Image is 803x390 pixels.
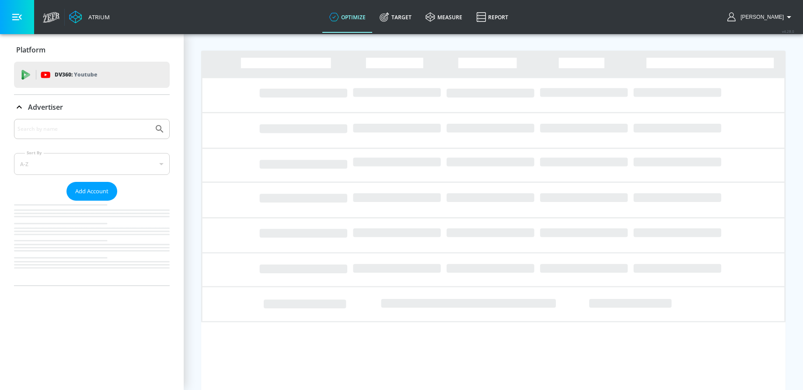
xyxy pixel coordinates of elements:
span: login as: nathan.mistretta@zefr.com [737,14,784,20]
button: Add Account [66,182,117,201]
input: Search by name [17,123,150,135]
a: Atrium [69,10,110,24]
p: Platform [16,45,45,55]
span: v 4.28.0 [782,29,794,34]
p: DV360: [55,70,97,80]
div: DV360: Youtube [14,62,170,88]
nav: list of Advertiser [14,201,170,286]
label: Sort By [25,150,44,156]
div: Atrium [85,13,110,21]
a: measure [419,1,469,33]
a: optimize [322,1,373,33]
a: Report [469,1,515,33]
a: Target [373,1,419,33]
button: [PERSON_NAME] [727,12,794,22]
div: Advertiser [14,95,170,119]
div: A-Z [14,153,170,175]
div: Advertiser [14,119,170,286]
p: Advertiser [28,102,63,112]
span: Add Account [75,186,108,196]
div: Platform [14,38,170,62]
p: Youtube [74,70,97,79]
